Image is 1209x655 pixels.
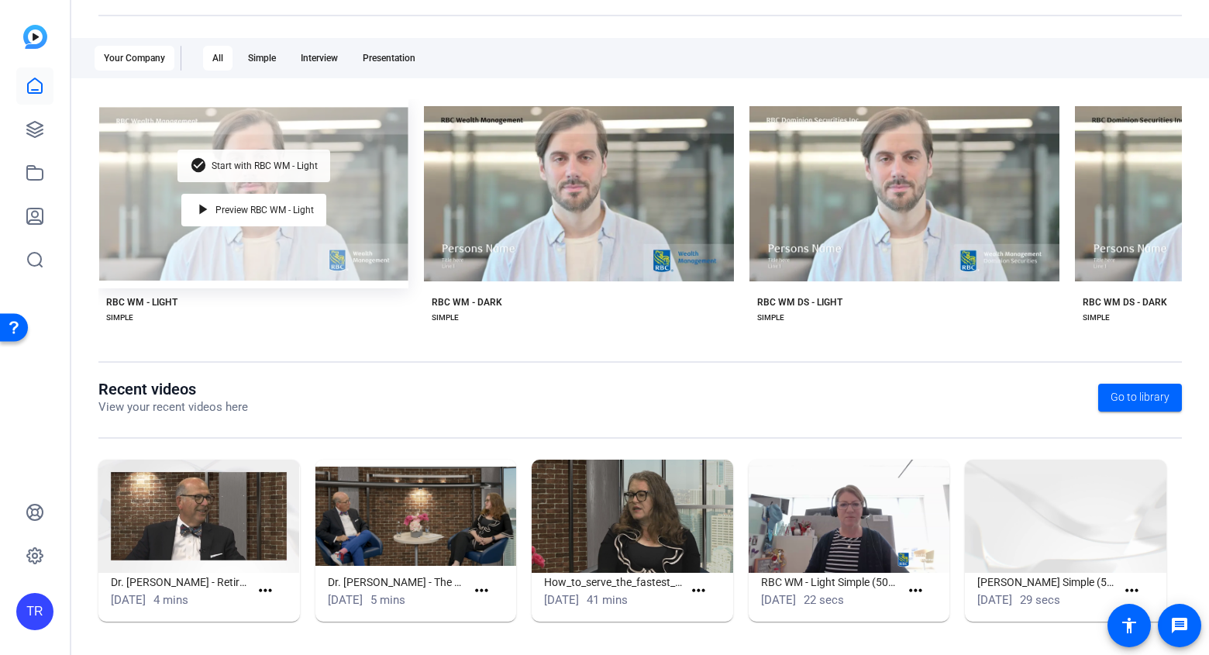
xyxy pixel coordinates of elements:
[432,296,502,309] div: RBC WM - DARK
[1083,312,1110,324] div: SIMPLE
[587,593,628,607] span: 41 mins
[432,312,459,324] div: SIMPLE
[749,460,950,573] img: RBC WM - Light Simple (50812)
[1098,384,1182,412] a: Go to library
[98,380,248,398] h1: Recent videos
[190,157,208,175] mat-icon: check_circle
[1170,616,1189,635] mat-icon: message
[977,593,1012,607] span: [DATE]
[111,573,250,591] h1: Dr. [PERSON_NAME] - Retirement
[23,25,47,49] img: blue-gradient.svg
[106,296,177,309] div: RBC WM - LIGHT
[215,205,314,215] span: Preview RBC WM - Light
[965,460,1166,573] img: Matti Simple (50061)
[1120,616,1138,635] mat-icon: accessibility
[977,573,1116,591] h1: [PERSON_NAME] Simple (50061)
[111,593,146,607] span: [DATE]
[256,581,275,601] mat-icon: more_horiz
[689,581,708,601] mat-icon: more_horiz
[761,573,900,591] h1: RBC WM - Light Simple (50812)
[544,593,579,607] span: [DATE]
[532,460,733,573] img: How_to_serve_the_fastest_growing_most_powerful_market_older_Canadians_9_5_2024
[291,46,347,71] div: Interview
[98,460,300,573] img: Dr. Joe - Retirement
[804,593,844,607] span: 22 secs
[16,593,53,630] div: TR
[544,573,683,591] h1: How_to_serve_the_fastest_growing_most_powerful_market_older_Canadians_9_5_2024
[212,161,318,171] span: Start with RBC WM - Light
[98,398,248,416] p: View your recent videos here
[370,593,405,607] span: 5 mins
[353,46,425,71] div: Presentation
[328,593,363,607] span: [DATE]
[239,46,285,71] div: Simple
[194,201,212,219] mat-icon: play_arrow
[1111,389,1169,405] span: Go to library
[315,460,517,573] img: Dr. Joe - The Why
[757,296,842,309] div: RBC WM DS - LIGHT
[1083,296,1167,309] div: RBC WM DS - DARK
[95,46,174,71] div: Your Company
[328,573,467,591] h1: Dr. [PERSON_NAME] - The Why
[761,593,796,607] span: [DATE]
[203,46,232,71] div: All
[1020,593,1060,607] span: 29 secs
[472,581,491,601] mat-icon: more_horiz
[906,581,925,601] mat-icon: more_horiz
[1122,581,1142,601] mat-icon: more_horiz
[153,593,188,607] span: 4 mins
[757,312,784,324] div: SIMPLE
[106,312,133,324] div: SIMPLE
